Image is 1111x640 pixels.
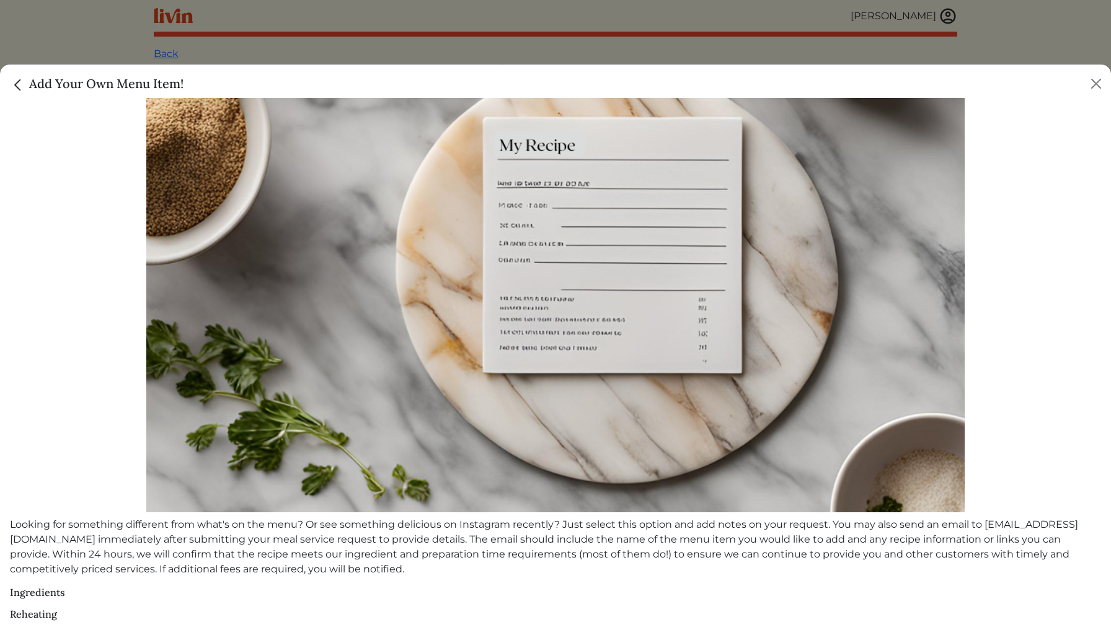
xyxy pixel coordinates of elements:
a: Close [10,76,29,91]
button: Close [1086,74,1106,94]
p: Looking for something different from what's on the menu? Or see something delicious on Instagram ... [10,517,1101,577]
h6: Reheating [10,608,1101,620]
h5: Add Your Own Menu Item! [10,74,184,93]
img: back_caret-0738dc900bf9763b5e5a40894073b948e17d9601fd527fca9689b06ce300169f.svg [10,77,26,93]
h6: Ingredients [10,587,1101,598]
